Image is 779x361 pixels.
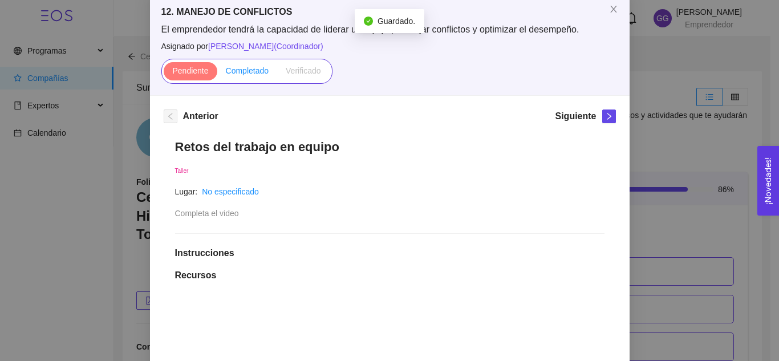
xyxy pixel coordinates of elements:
[757,146,779,216] button: Open Feedback Widget
[364,17,373,26] span: check-circle
[208,42,323,51] span: [PERSON_NAME] ( Coordinador )
[175,209,239,218] span: Completa el video
[161,5,618,19] h5: 12. MANEJO DE CONFLICTOS
[226,66,269,75] span: Completado
[286,66,320,75] span: Verificado
[603,112,615,120] span: right
[183,109,218,123] h5: Anterior
[202,187,259,196] a: No especificado
[175,168,189,174] span: Taller
[609,5,618,14] span: close
[172,66,208,75] span: Pendiente
[175,139,604,155] h1: Retos del trabajo en equipo
[555,109,596,123] h5: Siguiente
[175,270,604,281] h1: Recursos
[602,109,616,123] button: right
[164,109,177,123] button: left
[175,185,198,198] article: Lugar:
[161,40,618,52] span: Asignado por
[378,17,415,26] span: Guardado.
[161,23,618,36] span: El emprendedor tendrá la capacidad de liderar un equipo, manejar conflictos y optimizar el desemp...
[175,248,604,259] h1: Instrucciones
